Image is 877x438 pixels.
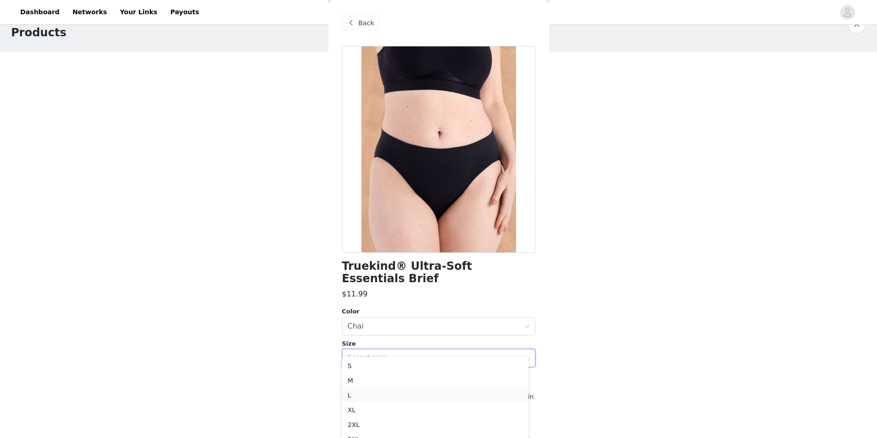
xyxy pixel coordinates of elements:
div: avatar [843,5,852,20]
li: M [342,373,529,388]
li: S [342,358,529,373]
div: Chai [348,318,364,335]
a: Your Links [114,2,163,23]
div: Size [342,339,535,348]
h3: $11.99 [342,289,368,300]
li: 2XL [342,417,529,432]
i: icon: down [524,355,530,362]
li: XL [342,403,529,417]
h1: Products [11,24,66,41]
div: Select size [348,353,520,363]
li: L [342,388,529,403]
a: Dashboard [15,2,65,23]
h1: Truekind® Ultra-Soft Essentials Brief [342,260,535,285]
a: Networks [67,2,112,23]
span: Back [359,18,374,28]
div: Color [342,307,535,316]
a: Payouts [165,2,205,23]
